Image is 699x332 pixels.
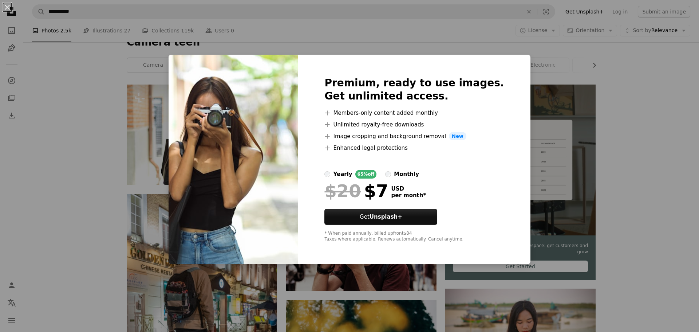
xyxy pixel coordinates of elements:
[324,171,330,177] input: yearly65%off
[324,144,504,152] li: Enhanced legal protections
[169,55,298,265] img: premium_photo-1661751140625-2b01ae1d681d
[370,214,402,220] strong: Unsplash+
[324,209,437,225] button: GetUnsplash+
[391,185,426,192] span: USD
[324,231,504,242] div: * When paid annually, billed upfront $84 Taxes where applicable. Renews automatically. Cancel any...
[324,132,504,141] li: Image cropping and background removal
[391,192,426,199] span: per month *
[394,170,419,179] div: monthly
[324,181,388,200] div: $7
[333,170,352,179] div: yearly
[324,181,361,200] span: $20
[449,132,466,141] span: New
[324,120,504,129] li: Unlimited royalty-free downloads
[324,109,504,117] li: Members-only content added monthly
[385,171,391,177] input: monthly
[324,77,504,103] h2: Premium, ready to use images. Get unlimited access.
[355,170,377,179] div: 65% off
